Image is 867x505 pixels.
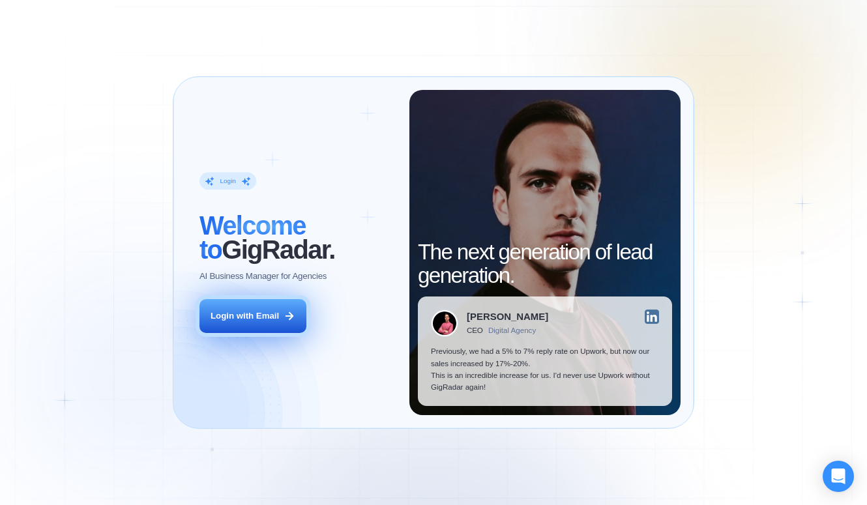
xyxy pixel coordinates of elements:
[199,299,307,333] button: Login with Email
[199,270,327,282] p: AI Business Manager for Agencies
[467,312,548,322] div: [PERSON_NAME]
[418,240,672,288] h2: The next generation of lead generation.
[467,326,482,334] div: CEO
[199,211,306,264] span: Welcome to
[823,461,854,492] div: Open Intercom Messenger
[211,310,279,322] div: Login with Email
[220,177,235,185] div: Login
[431,345,659,393] p: Previously, we had a 5% to 7% reply rate on Upwork, but now our sales increased by 17%-20%. This ...
[488,326,536,334] div: Digital Agency
[199,214,396,261] h2: ‍ GigRadar.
